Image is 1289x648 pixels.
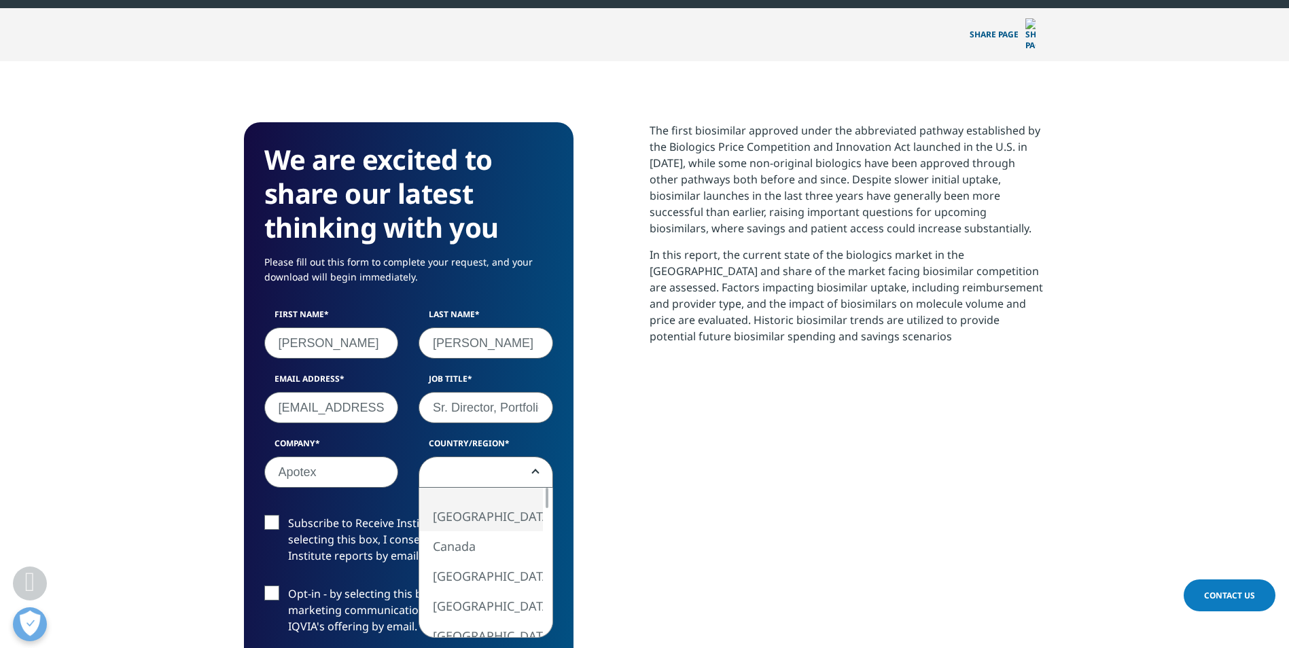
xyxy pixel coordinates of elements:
label: First Name [264,308,399,327]
label: Subscribe to Receive Institute Reports - by selecting this box, I consent to receiving IQVIA Inst... [264,515,553,571]
label: Country/Region [419,437,553,456]
a: Contact Us [1184,579,1275,611]
p: In this report, the current state of the biologics market in the [GEOGRAPHIC_DATA] and share of t... [650,247,1046,355]
p: Share PAGE [959,8,1046,61]
li: [GEOGRAPHIC_DATA] [419,501,543,531]
button: Open Preferences [13,607,47,641]
p: Please fill out this form to complete your request, and your download will begin immediately. [264,255,553,295]
label: Last Name [419,308,553,327]
label: Opt-in - by selecting this box, I consent to receiving marketing communications and information a... [264,586,553,642]
label: Company [264,437,399,456]
span: Contact Us [1204,590,1255,601]
h3: We are excited to share our latest thinking with you [264,143,553,245]
li: [GEOGRAPHIC_DATA] [419,561,543,591]
label: Email Address [264,373,399,392]
img: Share PAGE [1025,18,1036,51]
button: Share PAGEShare PAGE [959,8,1046,61]
label: Job Title [419,373,553,392]
li: Canada [419,531,543,561]
p: The first biosimilar approved under the abbreviated pathway established by the Biologics Price Co... [650,122,1046,247]
li: [GEOGRAPHIC_DATA] [419,591,543,621]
